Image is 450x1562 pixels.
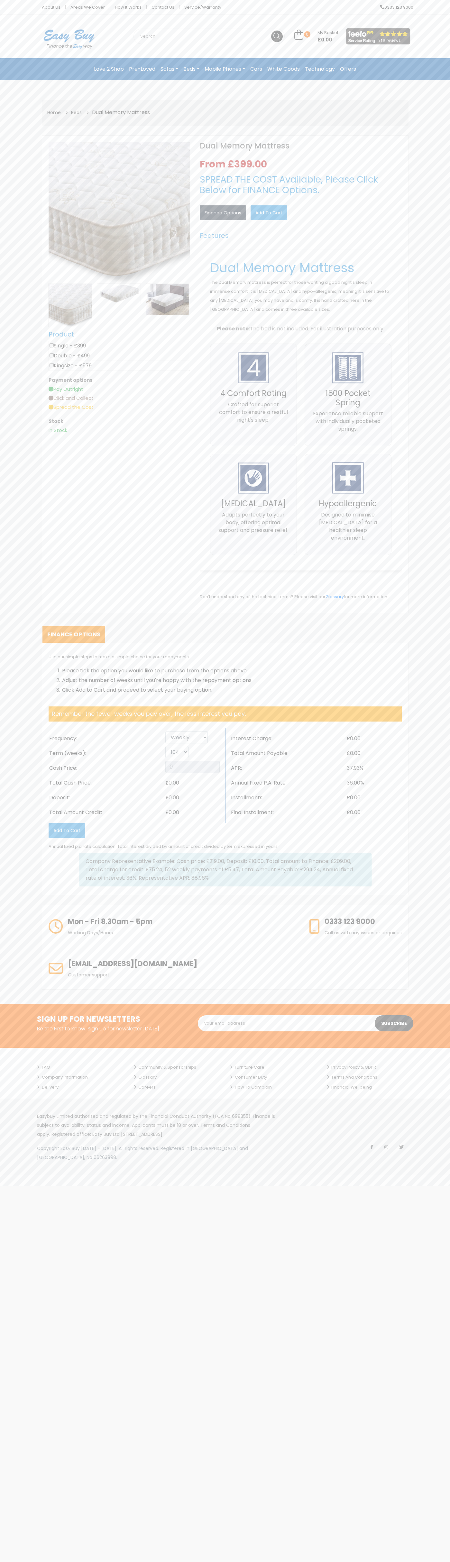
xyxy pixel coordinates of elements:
h1: Dual Memory Mattress [200,142,402,150]
a: Offers [337,63,359,75]
a: Service/Warranty [179,5,221,9]
a: Privacy Policy & GDPR [326,1062,413,1072]
img: Dual Memory Foam Mattress [146,284,189,315]
span: 0 [304,31,310,38]
h3: Hypoallergenic [313,499,383,508]
a: Areas we cover [66,5,110,9]
li: 37.93% [346,761,402,776]
li: £0.00 [346,790,402,805]
span: Pay Outright [49,386,83,392]
a: Finance Options [200,205,246,220]
h6: Mon - Fri 8.30am - 5pm [68,916,152,927]
button: Add to Cart [49,823,85,838]
li: 36.00% [346,776,402,790]
h3: [MEDICAL_DATA] [218,499,289,508]
p: The bed is not included. For illustration purposes only. [210,324,391,333]
span: My Basket [317,30,338,36]
span: Working Days/Hours [68,929,113,936]
a: FAQ [37,1062,124,1072]
li: Kingsize - £579 [49,361,190,371]
li: Term (weeks): [49,746,165,761]
img: feefo_logo [346,28,410,45]
img: Hypoallergenic [332,462,364,494]
li: Please tick the option you would like to purchase from the options above. [61,666,402,676]
li: Total Amount Credit: [49,805,165,820]
a: Delivery [37,1082,124,1092]
a: 0 My Basket £0.00 [294,33,338,40]
a: Community & Sponsorships [133,1062,220,1072]
a: White Goods [265,63,302,75]
span: In Stock [49,427,67,434]
a: Love 2 Shop [91,63,126,75]
a: Contact Us [147,5,179,9]
a: Glossary [133,1072,220,1082]
a: About Us [37,5,66,9]
img: 1500 Pocket Spring [332,352,364,384]
li: £0.00 [165,805,220,820]
a: 0333 123 9000 [375,5,413,9]
h3: 4 Comfort Rating [218,389,289,398]
a: How it works [110,5,147,9]
a: Add to Cart [251,205,287,220]
img: Memory Foam [237,462,270,494]
small: Annual fixed p.a rate calculation: Total interest divided by amount of credit divided by term exp... [49,844,279,849]
a: Technology [302,63,337,75]
p: Be the First to Know. Sign up for newsletter [DATE] [37,1026,188,1031]
li: Annual Fixed P.A. Rate: [230,776,346,790]
li: Click Add to Cart and proceed to select your buying option. [61,685,402,695]
li: Double - £499 [49,351,190,361]
li: Total Cash Price: [49,776,165,790]
p: Copyright Easy Buy [DATE] - [DATE]. All rights reserved. Registered in [GEOGRAPHIC_DATA] and [GEO... [37,1144,278,1162]
a: Sofas [158,63,181,75]
h5: Features [200,232,402,239]
li: Final Installment: [230,805,346,820]
li: Installments: [230,790,346,805]
a: Cars [248,63,265,75]
h3: SPREAD THE COST Available, Please Click Below for FINANCE Options. [200,174,402,196]
a: Pre-Loved [126,63,158,75]
h5: Product [49,330,190,338]
a: Beds [71,109,82,116]
h1: Dual Memory Mattress [210,260,391,275]
span: £75.24, 52 weekly payments of £5.47, Total Amount Payable: £294.24, Annual fixed rate of interest... [86,866,353,882]
li: Frequency: [49,731,165,746]
p: Adapts perfectly to your body, offering optimal support and pressure relief. [218,511,289,534]
p: Don't understand any of the technical terms? Please visit our for more information. [200,592,402,601]
p: Easybuy Limited authorised and regulated by the Financial Conduct Authority (FCA No 698355). Fina... [37,1112,288,1139]
b: Payment options [49,377,93,383]
li: Cash Price: [49,761,165,776]
li: Single - £399 [49,341,190,351]
a: Mobile Phones [202,63,248,75]
a: How to Complain [230,1082,317,1092]
img: Easy Buy [37,21,101,57]
li: Interest Charge: [230,731,346,746]
a: Company Information [37,1072,124,1082]
h3: 1500 Pocket Spring [313,389,383,408]
a: Finance Options [42,626,105,643]
li: APR: [230,761,346,776]
span: £0.00 [317,37,338,43]
li: Adjust the number of weeks until you're happy with the repayment options. [61,676,402,685]
a: Consumer Duty [230,1072,317,1082]
p: Experience reliable support with individually pocketed springs. [313,410,383,433]
span: Call us with any issues or enquiries [325,929,402,936]
span: Click and Collect [49,395,94,401]
span: From £399.00 [200,159,270,169]
li: £0.00 [346,731,402,746]
a: Careers [133,1082,220,1092]
a: Beds [181,63,202,75]
li: Total Amount Payable: [230,746,346,761]
span: Company Representative Example: Cash price: £219.00, Deposit: £10.00, Total amount to Finance: £2... [86,857,351,873]
span: Spread the Cost [49,404,94,410]
button: Subscribe [375,1015,413,1031]
a: Financial Wellbeing [326,1082,413,1092]
p: Use our simple steps to make a simple choice for your repayments. [49,653,402,661]
a: Home [47,109,61,116]
input: Search [133,29,285,44]
li: £0.00 [165,776,220,790]
li: £0.00 [346,746,402,761]
li: Dual Memory Mattress [84,108,151,118]
img: Dual Double Memory Foam Mattress [97,284,141,304]
p: Crafted for superior comfort to ensure a restful night's sleep. [218,401,289,424]
b: Stock [49,418,63,425]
